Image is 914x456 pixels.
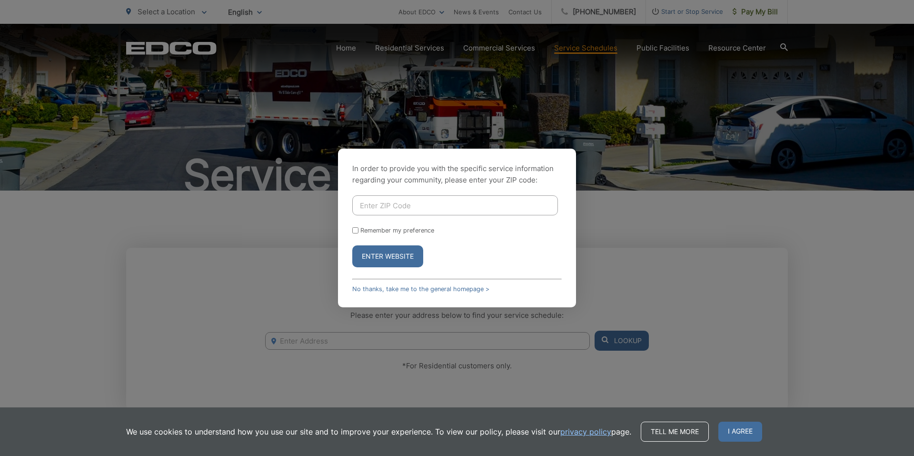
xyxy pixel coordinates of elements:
input: Enter ZIP Code [352,195,558,215]
label: Remember my preference [360,227,434,234]
a: No thanks, take me to the general homepage > [352,285,489,293]
p: We use cookies to understand how you use our site and to improve your experience. To view our pol... [126,426,631,437]
span: I agree [718,422,762,442]
a: Tell me more [641,422,709,442]
button: Enter Website [352,245,423,267]
a: privacy policy [560,426,611,437]
p: In order to provide you with the specific service information regarding your community, please en... [352,163,562,186]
